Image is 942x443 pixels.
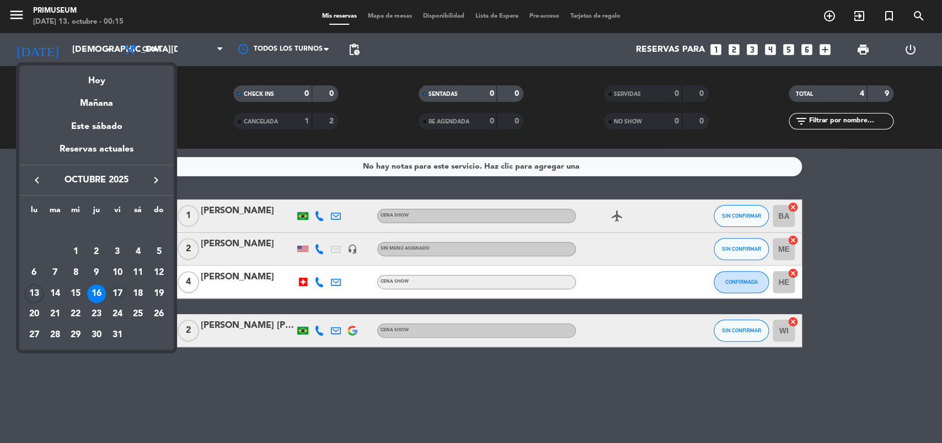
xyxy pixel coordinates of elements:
div: 13 [25,284,44,303]
td: 18 de octubre de 2025 [128,283,149,304]
td: 31 de octubre de 2025 [107,325,128,345]
td: 13 de octubre de 2025 [24,283,45,304]
div: 8 [66,263,85,282]
div: 15 [66,284,85,303]
td: 11 de octubre de 2025 [128,262,149,283]
div: 27 [25,326,44,344]
div: 16 [87,284,106,303]
div: 26 [149,305,168,323]
i: keyboard_arrow_right [149,174,163,187]
div: 9 [87,263,106,282]
div: 23 [87,305,106,323]
td: 23 de octubre de 2025 [86,304,107,325]
div: Este sábado [19,111,174,142]
button: keyboard_arrow_left [27,173,47,187]
td: 20 de octubre de 2025 [24,304,45,325]
button: keyboard_arrow_right [146,173,166,187]
td: 5 de octubre de 2025 [148,241,169,262]
div: 18 [129,284,147,303]
span: octubre 2025 [47,173,146,187]
div: 29 [66,326,85,344]
div: 14 [46,284,65,303]
td: 22 de octubre de 2025 [65,304,86,325]
td: 27 de octubre de 2025 [24,325,45,345]
div: Mañana [19,88,174,111]
td: 9 de octubre de 2025 [86,262,107,283]
th: martes [45,204,66,221]
td: 2 de octubre de 2025 [86,241,107,262]
div: 1 [66,242,85,261]
div: 7 [46,263,65,282]
div: 4 [129,242,147,261]
td: 12 de octubre de 2025 [148,262,169,283]
td: 1 de octubre de 2025 [65,241,86,262]
div: 22 [66,305,85,323]
div: 10 [108,263,127,282]
div: 19 [149,284,168,303]
div: 30 [87,326,106,344]
div: 20 [25,305,44,323]
div: 3 [108,242,127,261]
th: miércoles [65,204,86,221]
td: 7 de octubre de 2025 [45,262,66,283]
td: 24 de octubre de 2025 [107,304,128,325]
td: 14 de octubre de 2025 [45,283,66,304]
div: 28 [46,326,65,344]
div: 21 [46,305,65,323]
div: 5 [149,242,168,261]
td: OCT. [24,221,169,242]
i: keyboard_arrow_left [30,174,44,187]
td: 30 de octubre de 2025 [86,325,107,345]
div: 2 [87,242,106,261]
td: 28 de octubre de 2025 [45,325,66,345]
td: 10 de octubre de 2025 [107,262,128,283]
div: 24 [108,305,127,323]
td: 6 de octubre de 2025 [24,262,45,283]
td: 21 de octubre de 2025 [45,304,66,325]
td: 8 de octubre de 2025 [65,262,86,283]
th: lunes [24,204,45,221]
th: domingo [148,204,169,221]
th: sábado [128,204,149,221]
td: 25 de octubre de 2025 [128,304,149,325]
div: 25 [129,305,147,323]
div: 31 [108,326,127,344]
th: jueves [86,204,107,221]
td: 16 de octubre de 2025 [86,283,107,304]
div: 12 [149,263,168,282]
td: 19 de octubre de 2025 [148,283,169,304]
div: 17 [108,284,127,303]
td: 26 de octubre de 2025 [148,304,169,325]
div: 6 [25,263,44,282]
th: viernes [107,204,128,221]
td: 29 de octubre de 2025 [65,325,86,345]
div: Hoy [19,66,174,88]
div: Reservas actuales [19,142,174,165]
td: 3 de octubre de 2025 [107,241,128,262]
td: 4 de octubre de 2025 [128,241,149,262]
div: 11 [129,263,147,282]
td: 17 de octubre de 2025 [107,283,128,304]
td: 15 de octubre de 2025 [65,283,86,304]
